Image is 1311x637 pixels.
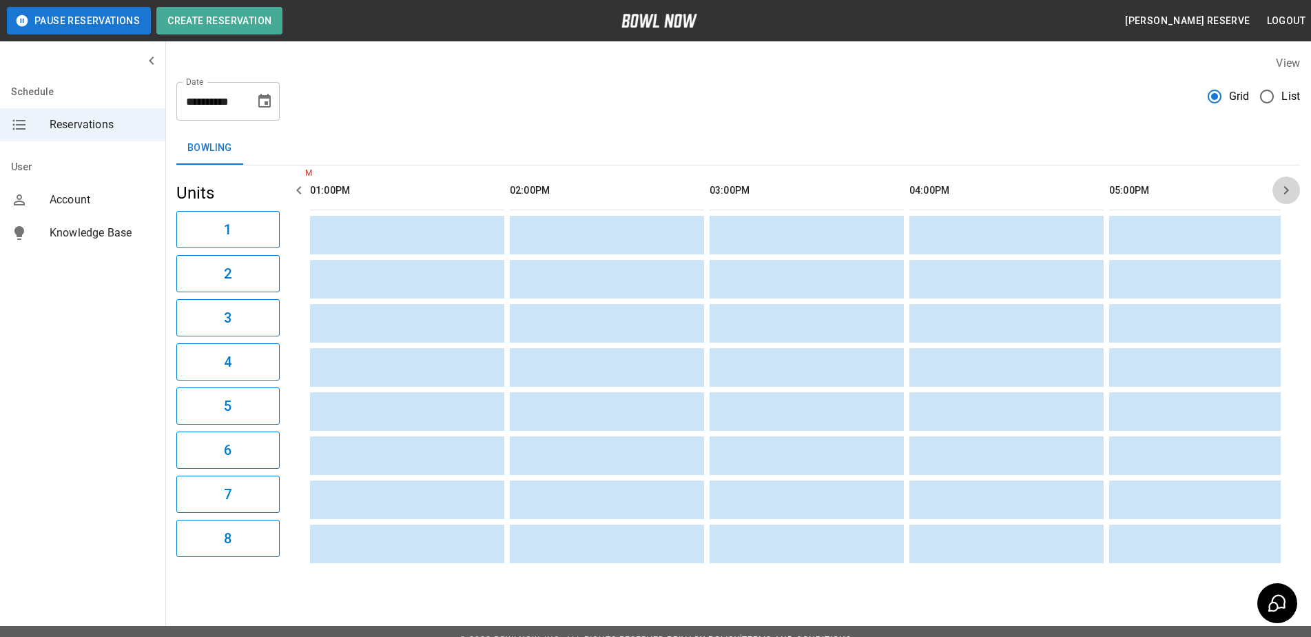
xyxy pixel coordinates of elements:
img: logo [621,14,697,28]
div: inventory tabs [176,132,1300,165]
button: 2 [176,255,280,292]
span: Knowledge Base [50,225,154,241]
h5: Units [176,182,280,204]
span: List [1281,88,1300,105]
th: 01:00PM [310,171,504,210]
button: 8 [176,520,280,557]
h6: 2 [224,263,231,285]
button: 1 [176,211,280,248]
button: Logout [1261,8,1311,34]
button: Pause Reservations [7,7,151,34]
span: Grid [1229,88,1250,105]
button: 3 [176,299,280,336]
h6: 6 [224,439,231,461]
th: 02:00PM [510,171,704,210]
button: 6 [176,432,280,469]
span: Reservations [50,117,154,133]
h6: 7 [224,483,231,505]
h6: 3 [224,307,231,329]
button: 4 [176,343,280,381]
label: View [1276,57,1300,70]
h6: 1 [224,219,231,241]
button: Choose date, selected date is Sep 27, 2025 [251,88,278,115]
button: 7 [176,476,280,513]
button: [PERSON_NAME] reserve [1119,8,1255,34]
h6: 5 [224,395,231,417]
span: Account [50,192,154,208]
h6: 4 [224,351,231,373]
h6: 8 [224,527,231,549]
button: Bowling [176,132,243,165]
button: 5 [176,387,280,425]
button: Create Reservation [156,7,282,34]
